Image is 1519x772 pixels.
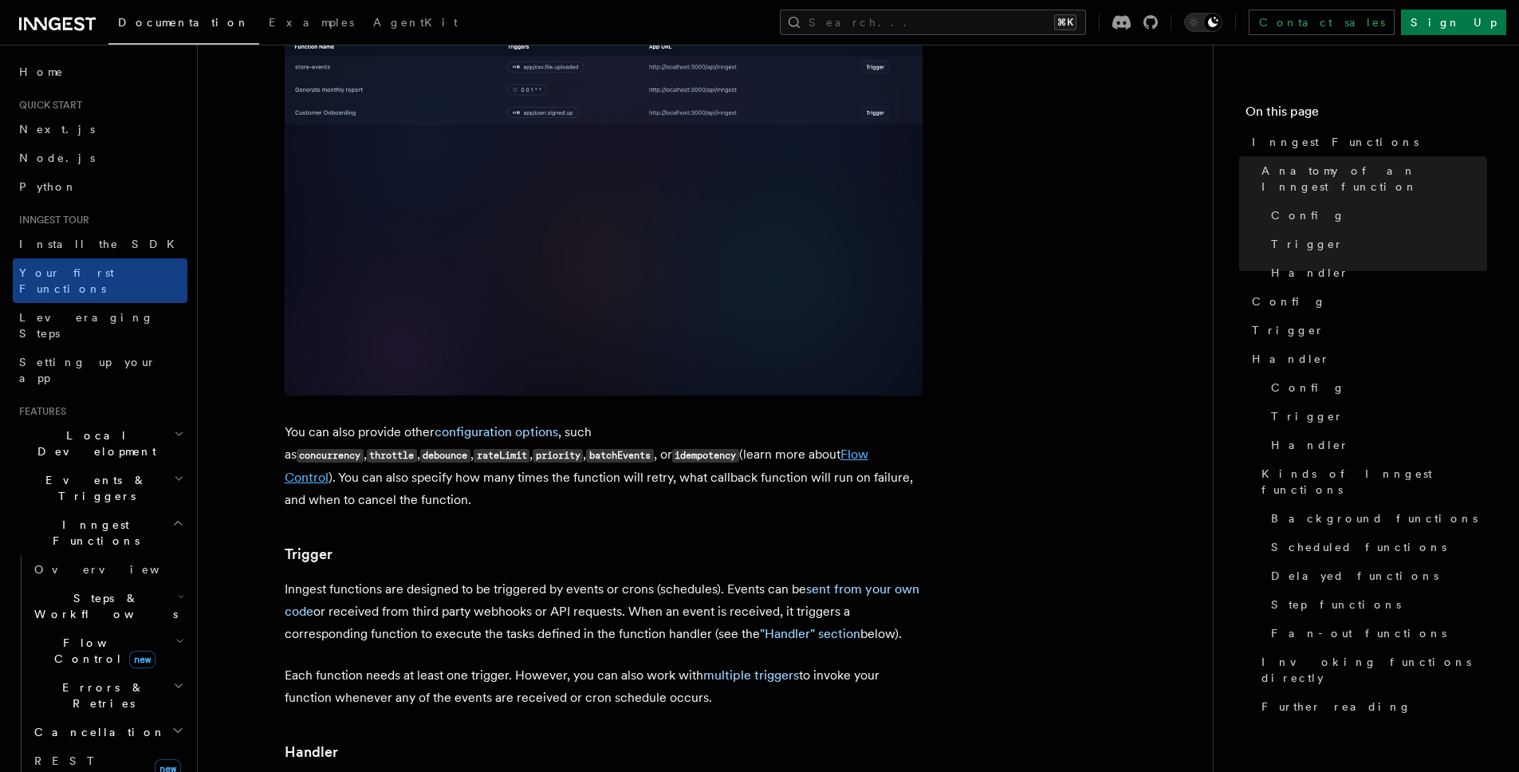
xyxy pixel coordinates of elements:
[28,590,178,622] span: Steps & Workflows
[1265,431,1487,459] a: Handler
[1255,692,1487,721] a: Further reading
[297,449,364,463] code: concurrency
[28,628,187,673] button: Flow Controlnew
[13,421,187,466] button: Local Development
[28,679,173,711] span: Errors & Retries
[1401,10,1506,35] a: Sign Up
[1265,590,1487,619] a: Step functions
[1271,510,1478,526] span: Background functions
[1271,539,1446,555] span: Scheduled functions
[1265,504,1487,533] a: Background functions
[28,555,187,584] a: Overview
[285,664,923,709] p: Each function needs at least one trigger. However, you can also work with to invoke your function...
[1246,345,1487,373] a: Handler
[1265,230,1487,258] a: Trigger
[13,427,174,459] span: Local Development
[13,466,187,510] button: Events & Triggers
[367,449,417,463] code: throttle
[1246,102,1487,128] h4: On this page
[285,581,919,619] a: sent from your own code
[285,578,923,645] p: Inngest functions are designed to be triggered by events or crons (schedules). Events can be or r...
[13,348,187,392] a: Setting up your app
[285,543,333,565] a: Trigger
[1271,380,1345,396] span: Config
[13,172,187,201] a: Python
[420,449,470,463] code: debounce
[364,5,467,43] a: AgentKit
[28,584,187,628] button: Steps & Workflows
[13,99,82,112] span: Quick start
[19,64,64,80] span: Home
[28,635,175,667] span: Flow Control
[1265,561,1487,590] a: Delayed functions
[1252,134,1419,150] span: Inngest Functions
[1246,287,1487,316] a: Config
[1271,437,1349,453] span: Handler
[13,472,174,504] span: Events & Triggers
[1252,351,1330,367] span: Handler
[474,449,529,463] code: rateLimit
[285,17,923,396] img: Screenshot of the Inngest Dev Server interface showing three functions listed under the 'Function...
[108,5,259,45] a: Documentation
[13,230,187,258] a: Install the SDK
[285,447,868,485] a: Flow Control
[1255,459,1487,504] a: Kinds of Inngest functions
[435,424,558,439] a: configuration options
[1265,201,1487,230] a: Config
[13,303,187,348] a: Leveraging Steps
[1249,10,1395,35] a: Contact sales
[118,16,250,29] span: Documentation
[34,563,199,576] span: Overview
[1265,402,1487,431] a: Trigger
[1271,236,1344,252] span: Trigger
[1261,466,1487,498] span: Kinds of Inngest functions
[269,16,354,29] span: Examples
[28,724,166,740] span: Cancellation
[19,123,95,136] span: Next.js
[13,258,187,303] a: Your first Functions
[1255,648,1487,692] a: Invoking functions directly
[373,16,458,29] span: AgentKit
[13,517,172,549] span: Inngest Functions
[533,449,583,463] code: priority
[129,651,155,668] span: new
[285,741,338,763] a: Handler
[760,626,860,641] a: "Handler" section
[1252,293,1326,309] span: Config
[259,5,364,43] a: Examples
[1261,654,1487,686] span: Invoking functions directly
[1271,207,1345,223] span: Config
[586,449,653,463] code: batchEvents
[19,238,184,250] span: Install the SDK
[13,115,187,144] a: Next.js
[1265,258,1487,287] a: Handler
[1246,128,1487,156] a: Inngest Functions
[19,180,77,193] span: Python
[13,510,187,555] button: Inngest Functions
[19,356,156,384] span: Setting up your app
[28,718,187,746] button: Cancellation
[1271,568,1438,584] span: Delayed functions
[1265,619,1487,648] a: Fan-out functions
[1271,408,1344,424] span: Trigger
[1252,322,1324,338] span: Trigger
[1265,373,1487,402] a: Config
[1054,14,1076,30] kbd: ⌘K
[672,449,739,463] code: idempotency
[19,266,114,295] span: Your first Functions
[1255,156,1487,201] a: Anatomy of an Inngest function
[1261,699,1411,715] span: Further reading
[1246,316,1487,345] a: Trigger
[780,10,1086,35] button: Search...⌘K
[285,421,923,511] p: You can also provide other , such as , , , , , , or (learn more about ). You can also specify how...
[1261,163,1487,195] span: Anatomy of an Inngest function
[1265,533,1487,561] a: Scheduled functions
[1271,597,1401,612] span: Step functions
[13,214,89,226] span: Inngest tour
[13,144,187,172] a: Node.js
[19,311,154,340] span: Leveraging Steps
[28,673,187,718] button: Errors & Retries
[1184,13,1222,32] button: Toggle dark mode
[13,405,66,418] span: Features
[19,152,95,164] span: Node.js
